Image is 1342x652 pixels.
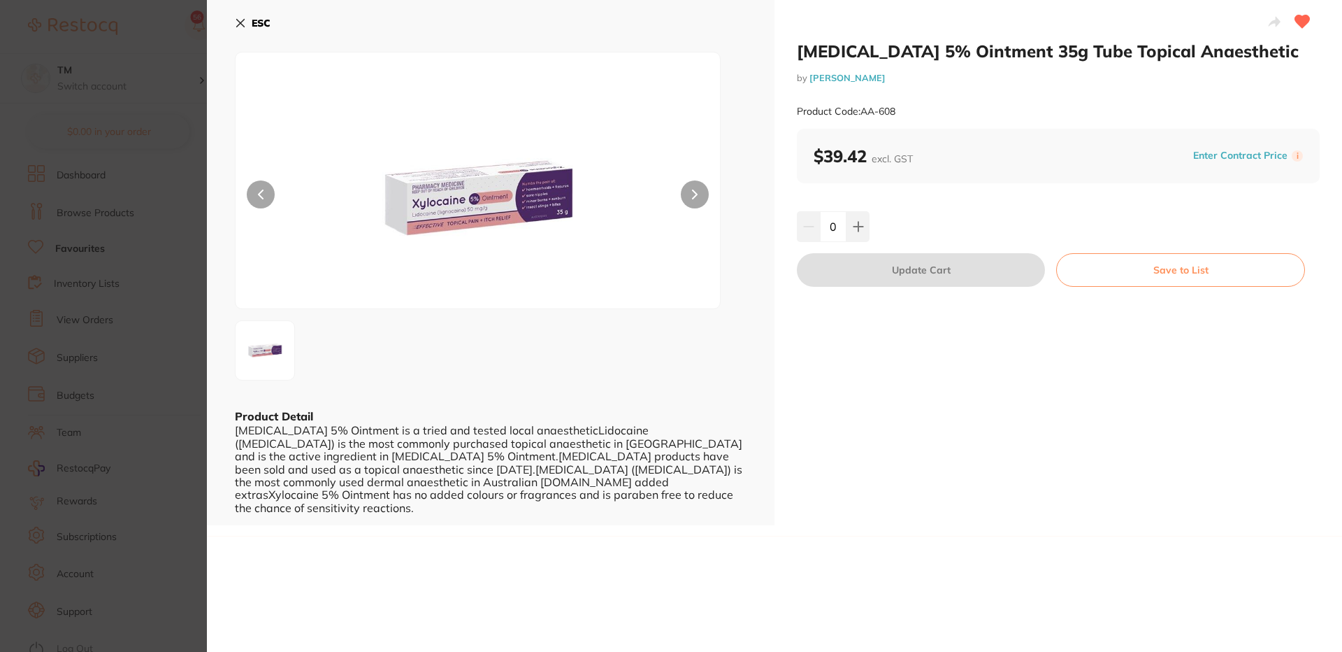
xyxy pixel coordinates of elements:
span: excl. GST [872,153,913,165]
img: cGc [333,87,623,309]
button: Save to List [1056,253,1305,287]
small: Product Code: AA-608 [797,106,895,118]
label: i [1292,150,1303,162]
b: $39.42 [814,146,913,166]
b: Product Detail [235,409,313,423]
h2: [MEDICAL_DATA] 5% Ointment 35g Tube Topical Anaesthetic [797,41,1320,62]
button: Enter Contract Price [1189,149,1292,162]
b: ESC [252,17,270,29]
a: [PERSON_NAME] [809,72,886,83]
button: ESC [235,11,270,35]
button: Update Cart [797,253,1045,287]
div: [MEDICAL_DATA] 5% Ointment is a tried and tested local anaestheticLidocaine ([MEDICAL_DATA]) is t... [235,424,746,514]
small: by [797,73,1320,83]
img: cGc [240,325,290,376]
